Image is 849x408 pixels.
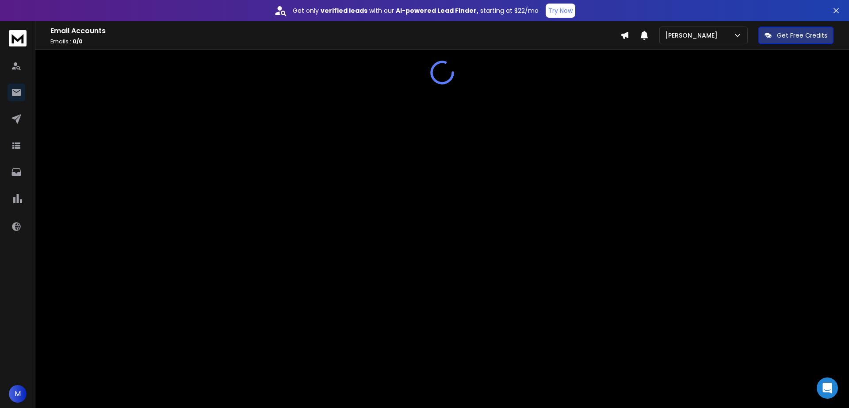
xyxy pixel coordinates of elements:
[50,26,620,36] h1: Email Accounts
[293,6,539,15] p: Get only with our starting at $22/mo
[9,385,27,403] button: M
[396,6,478,15] strong: AI-powered Lead Finder,
[50,38,620,45] p: Emails :
[758,27,834,44] button: Get Free Credits
[546,4,575,18] button: Try Now
[73,38,83,45] span: 0 / 0
[9,30,27,46] img: logo
[665,31,721,40] p: [PERSON_NAME]
[817,377,838,399] div: Open Intercom Messenger
[548,6,573,15] p: Try Now
[321,6,367,15] strong: verified leads
[777,31,827,40] p: Get Free Credits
